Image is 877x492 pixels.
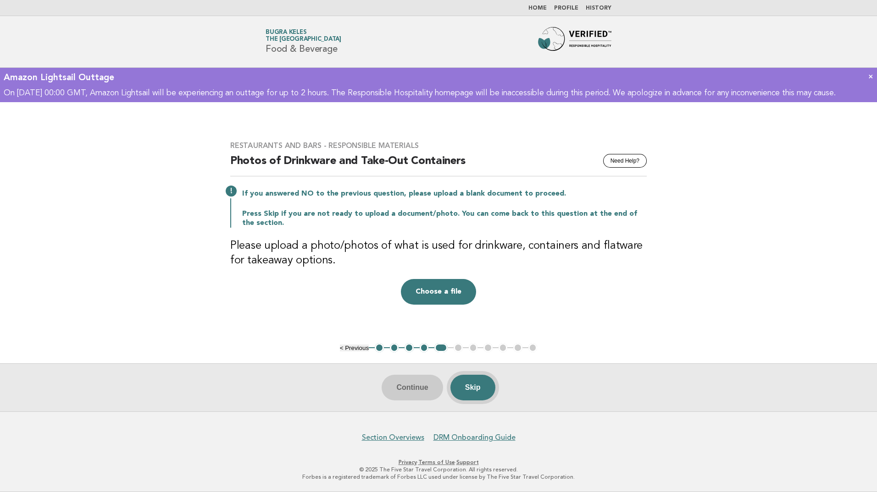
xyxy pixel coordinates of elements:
button: Need Help? [603,154,647,168]
a: History [586,5,611,11]
a: Privacy [399,459,417,465]
h2: Photos of Drinkware and Take-Out Containers [230,154,647,176]
h1: Food & Beverage [266,30,341,54]
p: If you answered NO to the previous question, please upload a blank document to proceed. [242,189,647,198]
button: < Previous [340,344,369,351]
p: Press Skip if you are not ready to upload a document/photo. You can come back to this question at... [242,209,647,228]
button: Choose a file [401,279,476,305]
h3: Restaurants and Bars - Responsible Materials [230,141,647,150]
span: The [GEOGRAPHIC_DATA] [266,37,341,43]
p: · · [158,459,719,466]
p: On [DATE] 00:00 GMT, Amazon Lightsail will be experiencing an outtage for up to 2 hours. The Resp... [4,88,873,98]
button: 5 [434,343,448,352]
button: 2 [390,343,399,352]
div: Amazon Lightsail Outtage [4,71,873,83]
a: Section Overviews [362,433,424,442]
button: 1 [375,343,384,352]
a: Profile [554,5,578,11]
p: © 2025 The Five Star Travel Corporation. All rights reserved. [158,466,719,473]
a: Terms of Use [418,459,455,465]
a: Home [528,5,547,11]
a: DRM Onboarding Guide [433,433,516,442]
a: × [868,71,873,81]
a: Support [456,459,479,465]
p: Forbes is a registered trademark of Forbes LLC used under license by The Five Star Travel Corpora... [158,473,719,481]
button: 4 [420,343,429,352]
button: Skip [450,375,495,400]
img: Forbes Travel Guide [538,27,611,56]
button: 3 [405,343,414,352]
a: Bugra KelesThe [GEOGRAPHIC_DATA] [266,29,341,42]
h3: Please upload a photo/photos of what is used for drinkware, containers and flatware for takeaway ... [230,239,647,268]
